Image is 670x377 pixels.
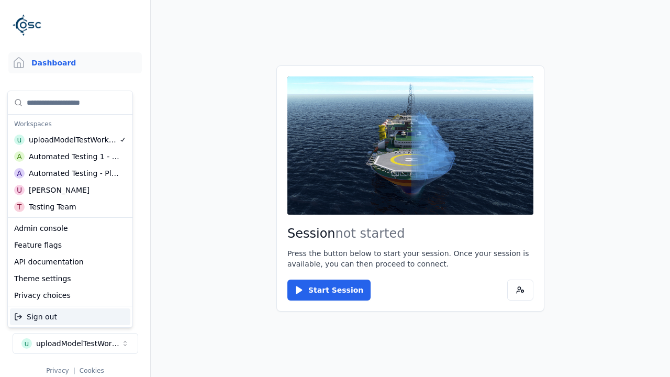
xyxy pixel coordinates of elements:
div: A [14,168,25,179]
div: API documentation [10,253,130,270]
div: Suggestions [8,218,132,306]
div: Privacy choices [10,287,130,304]
div: u [14,135,25,145]
div: Suggestions [8,306,132,327]
div: Testing Team [29,202,76,212]
div: Sign out [10,308,130,325]
div: Theme settings [10,270,130,287]
div: Automated Testing 1 - Playwright [29,151,120,162]
div: Automated Testing - Playwright [29,168,119,179]
div: Admin console [10,220,130,237]
div: A [14,151,25,162]
div: Suggestions [8,91,132,217]
div: Feature flags [10,237,130,253]
div: uploadModelTestWorkspace [29,135,119,145]
div: [PERSON_NAME] [29,185,90,195]
div: Workspaces [10,117,130,131]
div: T [14,202,25,212]
div: U [14,185,25,195]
